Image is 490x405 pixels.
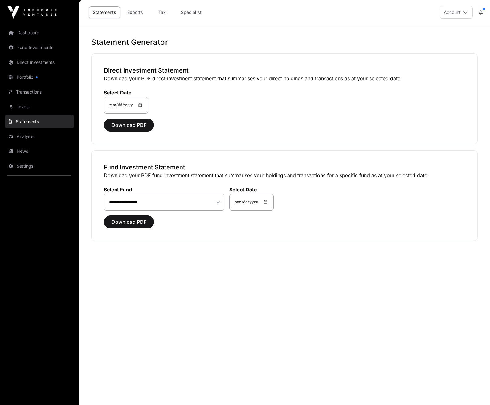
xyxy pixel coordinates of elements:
[104,75,465,82] p: Download your PDF direct investment statement that summarises your direct holdings and transactio...
[104,125,154,131] a: Download PDF
[5,115,74,128] a: Statements
[150,6,174,18] a: Tax
[104,66,465,75] h3: Direct Investment Statement
[7,6,57,19] img: Icehouse Ventures Logo
[104,186,224,193] label: Select Fund
[91,37,478,47] h1: Statement Generator
[459,375,490,405] iframe: Chat Widget
[5,144,74,158] a: News
[104,222,154,228] a: Download PDF
[112,218,146,226] span: Download PDF
[5,100,74,114] a: Invest
[5,70,74,84] a: Portfolio
[112,121,146,129] span: Download PDF
[177,6,206,18] a: Specialist
[5,56,74,69] a: Direct Investments
[123,6,147,18] a: Exports
[229,186,274,193] label: Select Date
[104,172,465,179] p: Download your PDF fund investment statement that summarises your holdings and transactions for a ...
[104,90,148,96] label: Select Date
[5,130,74,143] a: Analysis
[5,26,74,40] a: Dashboard
[104,119,154,132] button: Download PDF
[104,215,154,228] button: Download PDF
[5,41,74,54] a: Fund Investments
[440,6,473,19] button: Account
[104,163,465,172] h3: Fund Investment Statement
[5,85,74,99] a: Transactions
[5,159,74,173] a: Settings
[89,6,120,18] a: Statements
